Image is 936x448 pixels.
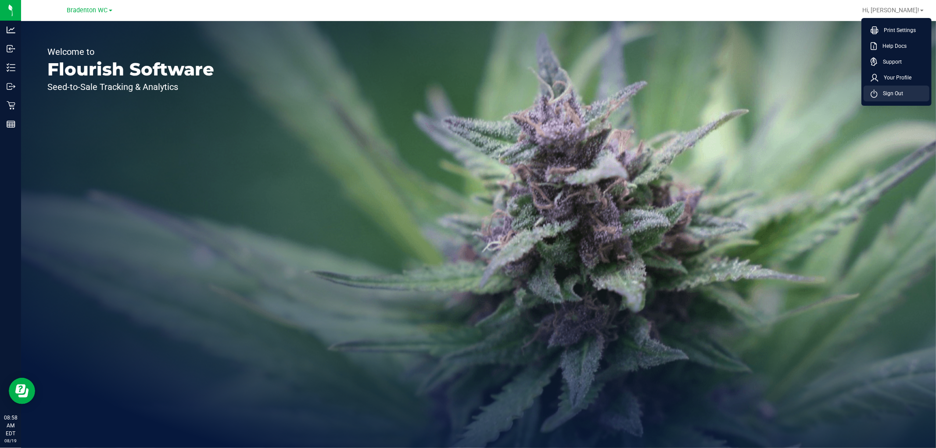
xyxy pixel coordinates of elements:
[862,7,919,14] span: Hi, [PERSON_NAME]!
[7,63,15,72] inline-svg: Inventory
[47,61,214,78] p: Flourish Software
[871,42,926,50] a: Help Docs
[871,57,926,66] a: Support
[9,378,35,404] iframe: Resource center
[879,73,911,82] span: Your Profile
[878,89,903,98] span: Sign Out
[4,414,17,437] p: 08:58 AM EDT
[67,7,108,14] span: Bradenton WC
[7,101,15,110] inline-svg: Retail
[864,86,929,101] li: Sign Out
[877,42,907,50] span: Help Docs
[878,57,902,66] span: Support
[879,26,916,35] span: Print Settings
[47,82,214,91] p: Seed-to-Sale Tracking & Analytics
[7,44,15,53] inline-svg: Inbound
[47,47,214,56] p: Welcome to
[7,82,15,91] inline-svg: Outbound
[7,25,15,34] inline-svg: Analytics
[7,120,15,129] inline-svg: Reports
[4,437,17,444] p: 08/19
